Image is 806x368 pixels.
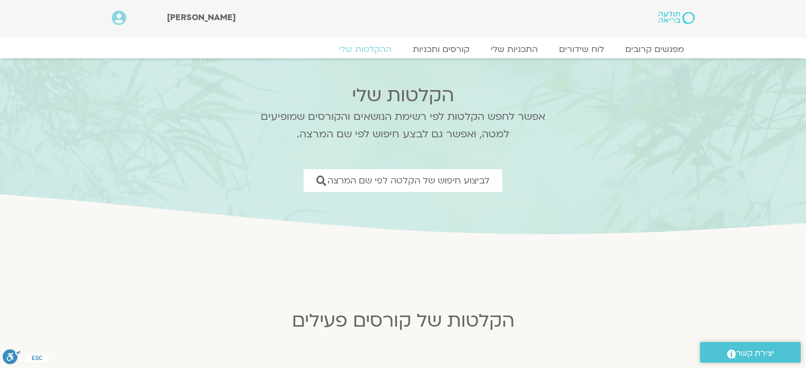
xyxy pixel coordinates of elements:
a: מפגשים קרובים [615,44,695,55]
p: אפשר לחפש הקלטות לפי רשימת הנושאים והקורסים שמופיעים למטה, ואפשר גם לבצע חיפוש לפי שם המרצה. [247,108,560,143]
a: לוח שידורים [548,44,615,55]
a: יצירת קשר [700,342,801,363]
a: לביצוע חיפוש של הקלטה לפי שם המרצה [304,169,502,192]
nav: Menu [112,44,695,55]
h2: הקלטות שלי [247,85,560,106]
span: לביצוע חיפוש של הקלטה לפי שם המרצה [327,176,490,186]
span: יצירת קשר [736,346,774,361]
a: ההקלטות שלי [328,44,402,55]
h2: הקלטות של קורסים פעילים [144,310,663,331]
a: קורסים ותכניות [402,44,480,55]
span: [PERSON_NAME] [167,12,236,23]
a: התכניות שלי [480,44,548,55]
